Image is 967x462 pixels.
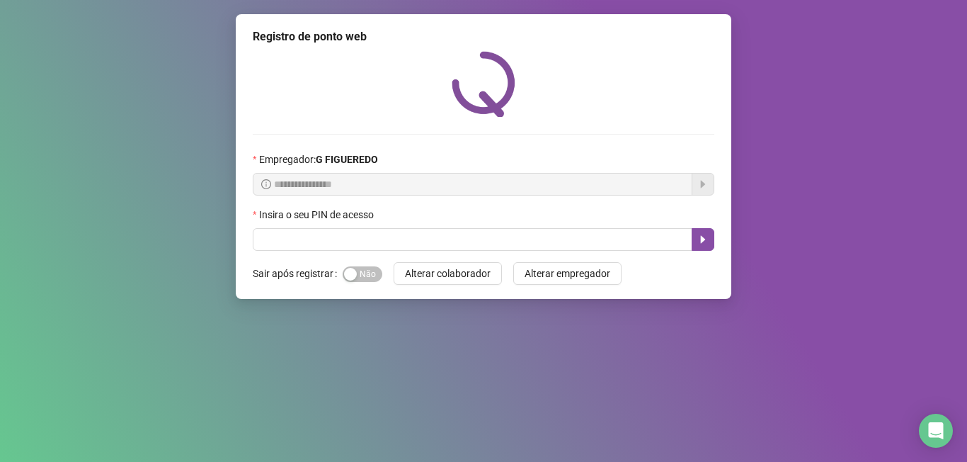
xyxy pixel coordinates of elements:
button: Alterar colaborador [394,262,502,285]
span: Alterar colaborador [405,266,491,281]
img: QRPoint [452,51,515,117]
span: caret-right [697,234,709,245]
label: Insira o seu PIN de acesso [253,207,383,222]
strong: G FIGUEREDO [316,154,378,165]
span: Alterar empregador [525,266,610,281]
button: Alterar empregador [513,262,622,285]
span: info-circle [261,179,271,189]
div: Registro de ponto web [253,28,714,45]
label: Sair após registrar [253,262,343,285]
div: Open Intercom Messenger [919,414,953,448]
span: Empregador : [259,152,378,167]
